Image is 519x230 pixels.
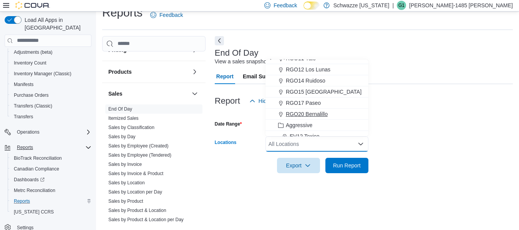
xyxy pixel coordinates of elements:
button: Manifests [8,79,95,90]
span: Transfers (Classic) [11,101,91,111]
a: Purchase Orders [11,91,52,100]
a: Sales by Classification [108,125,154,130]
button: Transfers (Classic) [8,101,95,111]
h3: End Of Day [215,48,259,58]
button: Inventory Count [8,58,95,68]
span: Reports [11,197,91,206]
button: Run Report [325,158,368,173]
button: Adjustments (beta) [8,47,95,58]
span: Load All Apps in [GEOGRAPHIC_DATA] [22,16,91,31]
span: Canadian Compliance [11,164,91,174]
span: Manifests [14,81,33,88]
div: View a sales snapshot for a date or date range. [215,58,327,66]
span: Export [282,158,315,173]
span: Canadian Compliance [14,166,59,172]
button: Metrc Reconciliation [8,185,95,196]
a: Sales by Location per Day [108,189,162,195]
span: Sales by Classification [108,124,154,131]
p: | [392,1,394,10]
span: Itemized Sales [108,115,139,121]
button: Reports [14,143,36,152]
button: Hide Parameters [246,93,302,109]
span: Adjustments (beta) [14,49,53,55]
a: Reports [11,197,33,206]
span: Sales by Invoice [108,161,142,167]
span: Reports [14,143,91,152]
button: Sales [190,89,199,98]
a: Sales by Invoice & Product [108,171,163,176]
button: Reports [8,196,95,207]
a: Transfers (Classic) [11,101,55,111]
label: Date Range [215,121,242,127]
button: Products [108,68,189,76]
span: Sales by Product & Location [108,207,166,213]
span: Feedback [159,11,183,19]
span: Manifests [11,80,91,89]
button: EV12 Texico [265,131,368,142]
span: Sales by Day [108,134,136,140]
button: Canadian Compliance [8,164,95,174]
span: RGO17 Paseo [286,99,321,107]
span: Hide Parameters [259,97,299,105]
button: RGO17 Paseo [265,98,368,109]
a: Sales by Location [108,180,145,185]
button: Reports [2,142,95,153]
a: BioTrack Reconciliation [11,154,65,163]
span: Sales by Product & Location per Day [108,217,184,223]
span: Transfers [14,114,33,120]
h3: Products [108,68,132,76]
span: G1 [398,1,405,10]
span: Inventory Count [14,60,46,66]
a: Feedback [147,7,186,23]
button: Sales [108,90,189,98]
span: Report [216,69,234,84]
span: [US_STATE] CCRS [14,209,54,215]
h3: Report [215,96,240,106]
label: Locations [215,139,237,146]
button: Next [215,36,224,45]
a: Adjustments (beta) [11,48,56,57]
a: Sales by Employee (Tendered) [108,152,171,158]
a: Sales by Day [108,134,136,139]
button: Operations [14,127,43,137]
h1: Reports [102,5,143,20]
span: RGO15 [GEOGRAPHIC_DATA] [286,88,361,96]
button: Export [277,158,320,173]
span: Washington CCRS [11,207,91,217]
span: Run Report [333,162,361,169]
a: Sales by Product [108,199,143,204]
a: Transfers [11,112,36,121]
a: Inventory Count [11,58,50,68]
span: Operations [17,129,40,135]
span: Sales by Employee (Tendered) [108,152,171,158]
span: Purchase Orders [11,91,91,100]
a: Inventory Manager (Classic) [11,69,75,78]
span: Sales by Product [108,198,143,204]
span: Operations [14,127,91,137]
span: Transfers (Classic) [14,103,52,109]
button: Products [190,67,199,76]
button: [US_STATE] CCRS [8,207,95,217]
span: Dashboards [14,177,45,183]
a: [US_STATE] CCRS [11,207,57,217]
span: Sales by Invoice & Product [108,170,163,177]
span: Inventory Count [11,58,91,68]
button: BioTrack Reconciliation [8,153,95,164]
span: RGO20 Bernalillo [286,110,328,118]
span: Email Subscription [243,69,292,84]
span: Dashboards [11,175,91,184]
span: BioTrack Reconciliation [11,154,91,163]
button: RGO14 Ruidoso [265,75,368,86]
span: End Of Day [108,106,132,112]
button: RGO15 [GEOGRAPHIC_DATA] [265,86,368,98]
a: Dashboards [11,175,48,184]
a: Sales by Product & Location [108,208,166,213]
div: Gabriel-1485 Montoya [397,1,406,10]
a: Canadian Compliance [11,164,62,174]
span: Inventory Manager (Classic) [11,69,91,78]
button: Operations [2,127,95,137]
a: Sales by Invoice [108,162,142,167]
